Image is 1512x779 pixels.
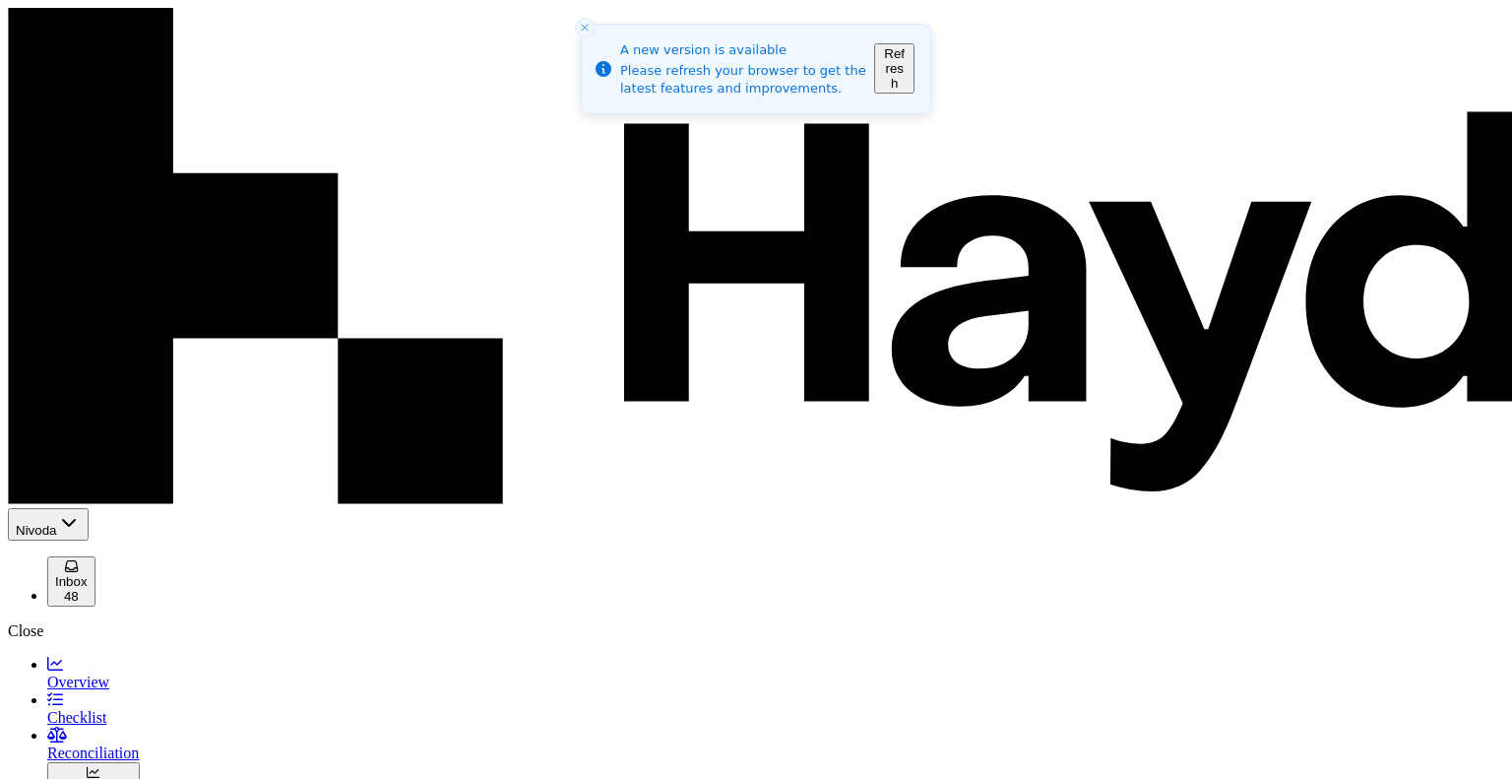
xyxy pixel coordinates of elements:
[575,18,595,37] button: Close toast
[47,556,95,607] button: Inbox48
[55,574,88,589] span: Inbox
[47,727,1504,761] a: Reconciliation
[874,43,914,94] button: Refresh
[8,622,1504,640] div: Close
[47,674,109,690] span: Overview
[47,745,139,761] span: Reconciliation
[47,709,106,726] span: Checklist
[16,523,57,538] span: Nivoda
[620,62,868,97] div: Please refresh your browser to get the latest features and improvements.
[620,40,868,60] div: A new version is available
[47,691,1504,726] a: Checklist
[47,656,1504,690] a: Overview
[8,508,89,541] button: Nivoda
[55,589,88,604] div: 48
